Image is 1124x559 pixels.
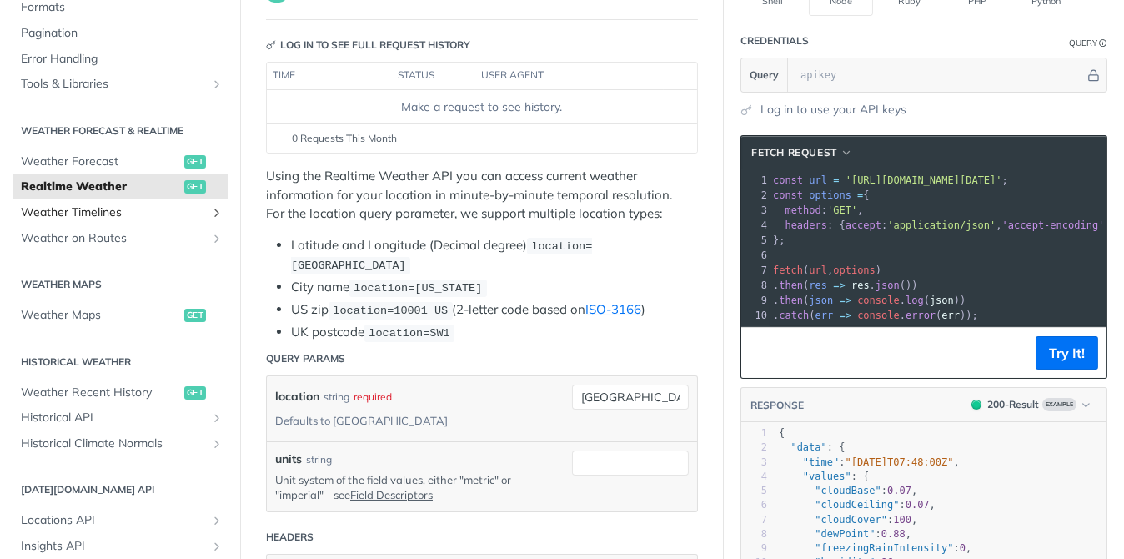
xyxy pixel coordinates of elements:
[13,200,228,225] a: Weather TimelinesShow subpages for Weather Timelines
[13,47,228,72] a: Error Handling
[741,308,770,323] div: 10
[815,542,953,554] span: "freezingRainIntensity"
[21,538,206,555] span: Insights API
[779,441,846,453] span: : {
[741,484,767,498] div: 5
[779,310,809,321] span: catch
[275,451,302,468] label: units
[792,58,1085,92] input: apikey
[773,189,803,201] span: const
[13,534,228,559] a: Insights APIShow subpages for Insights API
[1036,336,1098,370] button: Try It!
[741,188,770,203] div: 2
[779,279,803,291] span: then
[184,155,206,169] span: get
[809,174,827,186] span: url
[13,174,228,199] a: Realtime Weatherget
[275,385,319,409] label: location
[833,264,876,276] span: options
[779,542,971,554] span: : ,
[773,189,870,201] span: {
[1069,37,1107,49] div: QueryInformation
[13,482,228,497] h2: [DATE][DOMAIN_NAME] API
[13,149,228,174] a: Weather Forecastget
[773,174,1008,186] span: ;
[906,310,936,321] span: error
[741,278,770,293] div: 8
[306,452,332,467] div: string
[779,528,911,540] span: : ,
[184,180,206,194] span: get
[815,514,887,526] span: "cloudCover"
[13,303,228,328] a: Weather Mapsget
[266,40,276,50] svg: Key
[266,38,470,53] div: Log in to see full request history
[846,219,881,231] span: accept
[963,396,1098,413] button: 200200-ResultExample
[741,233,770,248] div: 5
[773,234,785,246] span: };
[21,307,180,324] span: Weather Maps
[184,309,206,322] span: get
[827,204,857,216] span: 'GET'
[266,167,698,224] p: Using the Realtime Weather API you can access current weather information for your location in mi...
[21,410,206,426] span: Historical API
[273,98,690,116] div: Make a request to see history.
[741,218,770,233] div: 4
[803,456,839,468] span: "time"
[333,305,448,317] span: location=10001 US
[1069,37,1097,49] div: Query
[809,295,833,306] span: json
[785,204,820,216] span: method
[893,514,911,526] span: 100
[741,498,767,512] div: 6
[773,264,803,276] span: fetch
[741,513,767,527] div: 7
[21,76,206,93] span: Tools & Libraries
[987,397,1039,412] div: 200 - Result
[809,279,827,291] span: res
[815,528,875,540] span: "dewPoint"
[1085,67,1102,83] button: Hide
[790,441,826,453] span: "data"
[1042,398,1076,411] span: Example
[21,204,206,221] span: Weather Timelines
[210,411,223,425] button: Show subpages for Historical API
[13,123,228,138] h2: Weather Forecast & realtime
[773,279,918,291] span: . ( . ())
[833,279,845,291] span: =>
[741,441,767,455] div: 2
[840,310,851,321] span: =>
[809,264,827,276] span: url
[846,174,1002,186] span: '[URL][DOMAIN_NAME][DATE]'
[881,528,906,540] span: 0.88
[1099,39,1107,48] i: Information
[773,264,881,276] span: ( , )
[21,154,180,170] span: Weather Forecast
[846,456,954,468] span: "[DATE]T07:48:00Z"
[803,471,851,482] span: "values"
[785,219,827,231] span: headers
[760,101,906,118] a: Log in to use your API keys
[857,310,900,321] span: console
[275,409,448,433] div: Defaults to [GEOGRAPHIC_DATA]
[21,25,223,42] span: Pagination
[266,351,345,366] div: Query Params
[21,512,206,529] span: Locations API
[21,51,223,68] span: Error Handling
[1002,219,1105,231] span: 'accept-encoding'
[971,400,981,410] span: 200
[13,431,228,456] a: Historical Climate NormalsShow subpages for Historical Climate Normals
[741,541,767,556] div: 9
[354,282,482,295] span: location=[US_STATE]
[267,63,392,89] th: time
[941,310,960,321] span: err
[773,310,978,321] span: . ( . ( ));
[773,295,966,306] span: . ( . ( ))
[779,471,869,482] span: : {
[741,248,770,263] div: 6
[741,426,767,441] div: 1
[13,21,228,46] a: Pagination
[741,470,767,484] div: 4
[741,58,788,92] button: Query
